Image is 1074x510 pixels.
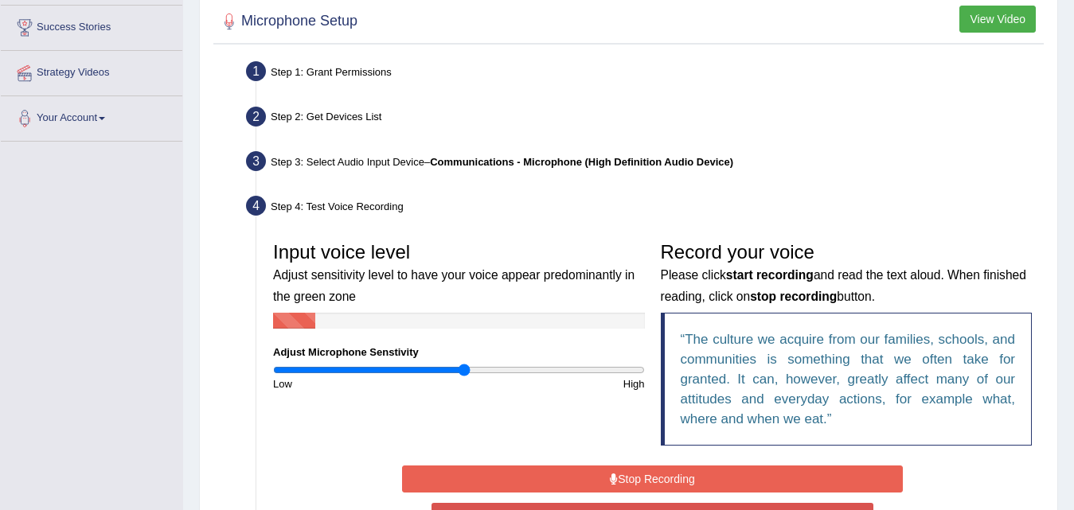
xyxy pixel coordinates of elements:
[424,156,733,168] span: –
[265,376,459,391] div: Low
[273,345,419,360] label: Adjust Microphone Senstivity
[239,191,1050,226] div: Step 4: Test Voice Recording
[750,290,837,303] b: stop recording
[239,146,1050,181] div: Step 3: Select Audio Input Device
[726,268,814,282] b: start recording
[959,6,1036,33] button: View Video
[239,102,1050,137] div: Step 2: Get Devices List
[430,156,733,168] b: Communications - Microphone (High Definition Audio Device)
[1,51,182,91] a: Strategy Videos
[273,242,645,305] h3: Input voice level
[1,96,182,136] a: Your Account
[661,268,1026,302] small: Please click and read the text aloud. When finished reading, click on button.
[681,332,1016,426] q: The culture we acquire from our families, schools, and communities is something that we often tak...
[661,242,1033,305] h3: Record your voice
[459,376,652,391] div: High
[217,10,357,33] h2: Microphone Setup
[402,465,903,492] button: Stop Recording
[1,6,182,45] a: Success Stories
[239,56,1050,91] div: Step 1: Grant Permissions
[273,268,635,302] small: Adjust sensitivity level to have your voice appear predominantly in the green zone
